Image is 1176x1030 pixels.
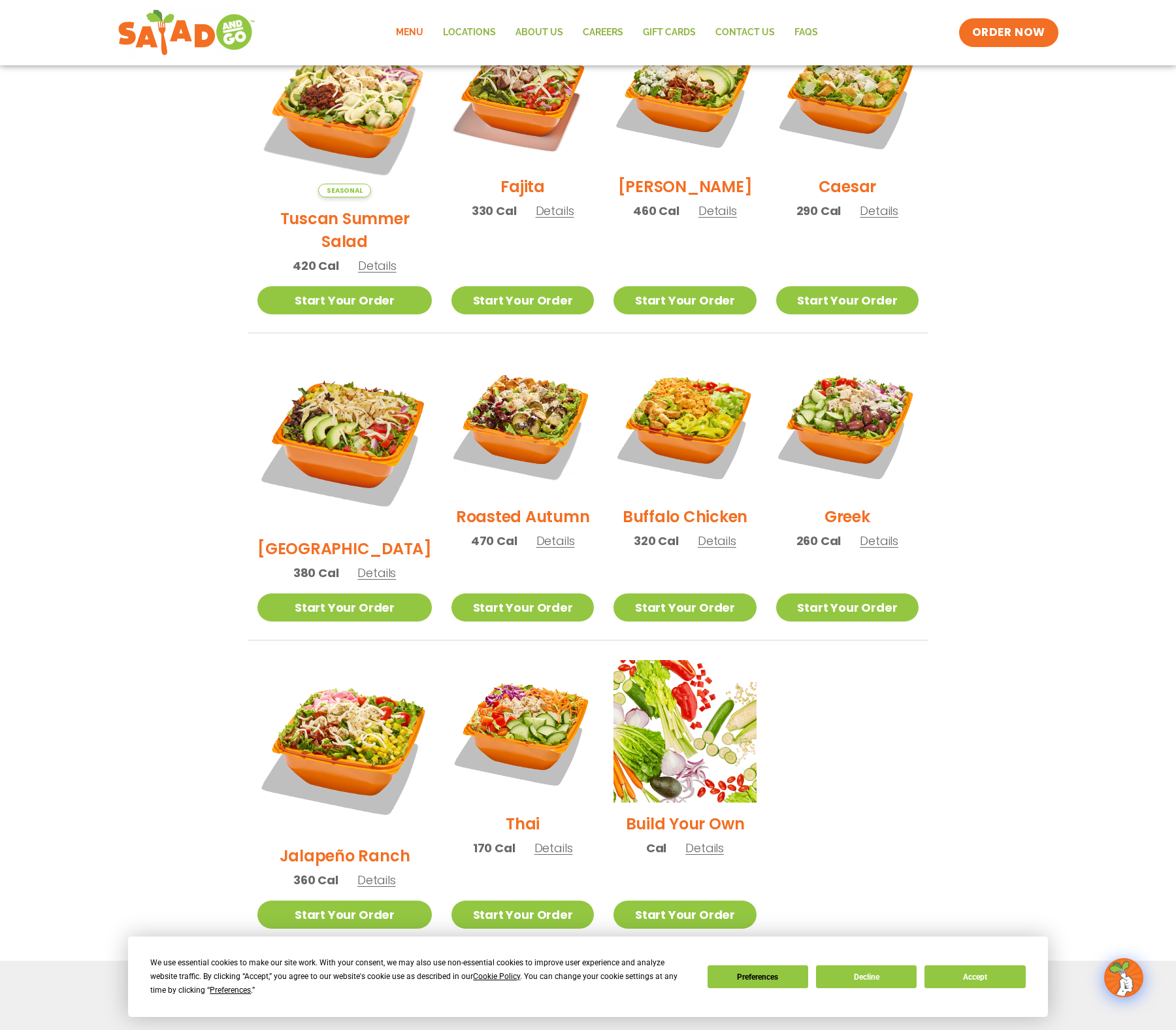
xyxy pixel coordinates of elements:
[633,18,706,48] a: GIFT CARDS
[257,901,432,929] a: Start Your Order
[456,505,590,528] h2: Roasted Autumn
[473,839,515,857] span: 170 Cal
[613,286,756,314] a: Start Your Order
[816,965,917,988] button: Decline
[613,901,756,929] a: Start Your Order
[451,23,594,165] img: Product photo for Fajita Salad
[472,202,517,220] span: 330 Cal
[451,593,594,622] a: Start Your Order
[451,286,594,314] a: Start Your Order
[613,660,756,803] img: Product photo for Build Your Own
[318,184,371,197] span: Seasonal
[626,812,745,835] h2: Build Your Own
[257,593,432,622] a: Start Your Order
[280,844,410,867] h2: Jalapeño Ranch
[613,593,756,622] a: Start Your Order
[293,257,339,274] span: 420 Cal
[471,532,517,550] span: 470 Cal
[433,18,506,48] a: Locations
[785,18,828,48] a: FAQs
[506,18,573,48] a: About Us
[618,175,753,198] h2: [PERSON_NAME]
[860,533,898,549] span: Details
[924,965,1025,988] button: Accept
[591,1002,708,1018] a: Menú en español
[386,18,433,48] a: Menu
[819,175,877,198] h2: Caesar
[776,286,919,314] a: Start Your Order
[473,972,520,981] span: Cookie Policy
[451,660,594,803] img: Product photo for Thai Salad
[451,353,594,495] img: Product photo for Roasted Autumn Salad
[257,23,432,197] img: Product photo for Tuscan Summer Salad
[633,202,679,220] span: 460 Cal
[698,203,737,219] span: Details
[860,203,898,219] span: Details
[634,532,679,550] span: 320 Cal
[959,18,1058,47] a: ORDER NOW
[698,533,736,549] span: Details
[118,7,255,59] img: new-SAG-logo-768×292
[257,353,432,527] img: Product photo for BBQ Ranch Salad
[257,286,432,314] a: Start Your Order
[500,175,545,198] h2: Fajita
[357,565,396,581] span: Details
[293,871,338,889] span: 360 Cal
[706,18,785,48] a: Contact Us
[257,537,432,560] h2: [GEOGRAPHIC_DATA]
[257,207,432,253] h2: Tuscan Summer Salad
[293,564,339,582] span: 380 Cal
[796,202,841,220] span: 290 Cal
[150,956,691,997] div: We use essential cookies to make our site work. With your consent, we may also use non-essential ...
[536,533,575,549] span: Details
[386,18,828,48] nav: Menu
[257,660,432,835] img: Product photo for Jalapeño Ranch Salad
[825,505,870,528] h2: Greek
[685,840,724,856] span: Details
[210,986,251,995] span: Preferences
[451,901,594,929] a: Start Your Order
[708,965,808,988] button: Preferences
[776,353,919,495] img: Product photo for Greek Salad
[613,353,756,495] img: Product photo for Buffalo Chicken Salad
[623,505,747,528] h2: Buffalo Chicken
[468,1002,578,1018] a: Menu in English
[613,23,756,165] img: Product photo for Cobb Salad
[536,203,574,219] span: Details
[776,593,919,622] a: Start Your Order
[646,839,666,857] span: Cal
[776,23,919,165] img: Product photo for Caesar Salad
[506,812,540,835] h2: Thai
[573,18,633,48] a: Careers
[128,937,1048,1017] div: Cookie Consent Prompt
[534,840,573,856] span: Details
[1105,959,1142,996] img: wpChatIcon
[357,872,396,888] span: Details
[796,532,841,550] span: 260 Cal
[972,25,1045,41] span: ORDER NOW
[358,257,397,274] span: Details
